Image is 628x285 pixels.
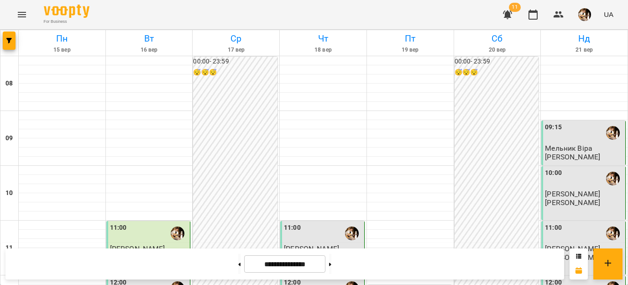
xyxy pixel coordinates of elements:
[44,5,89,18] img: Voopty Logo
[606,172,620,185] img: Сергій ВЛАСОВИЧ
[194,46,278,54] h6: 17 вер
[600,6,617,23] button: UA
[284,223,301,233] label: 11:00
[578,8,591,21] img: 0162ea527a5616b79ea1cf03ccdd73a5.jpg
[193,57,277,67] h6: 00:00 - 23:59
[606,227,620,240] img: Сергій ВЛАСОВИЧ
[281,46,365,54] h6: 18 вер
[5,133,13,143] h6: 09
[545,144,592,153] span: Мельник Віра
[20,46,104,54] h6: 15 вер
[107,32,191,46] h6: Вт
[11,4,33,26] button: Menu
[110,223,127,233] label: 11:00
[542,46,626,54] h6: 21 вер
[455,46,539,54] h6: 20 вер
[345,227,359,240] img: Сергій ВЛАСОВИЧ
[5,188,13,198] h6: 10
[193,68,277,78] h6: 😴😴😴
[545,168,562,178] label: 10:00
[545,122,562,132] label: 09:15
[455,57,539,67] h6: 00:00 - 23:59
[545,190,600,198] span: [PERSON_NAME]
[545,153,600,161] p: [PERSON_NAME]
[545,199,600,206] p: [PERSON_NAME]
[545,223,562,233] label: 11:00
[107,46,191,54] h6: 16 вер
[171,227,184,240] img: Сергій ВЛАСОВИЧ
[455,68,539,78] h6: 😴😴😴
[368,46,452,54] h6: 19 вер
[455,32,539,46] h6: Сб
[606,126,620,140] img: Сергій ВЛАСОВИЧ
[44,19,89,25] span: For Business
[20,32,104,46] h6: Пн
[604,10,613,19] span: UA
[368,32,452,46] h6: Пт
[509,3,521,12] span: 11
[542,32,626,46] h6: Нд
[5,79,13,89] h6: 08
[281,32,365,46] h6: Чт
[194,32,278,46] h6: Ср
